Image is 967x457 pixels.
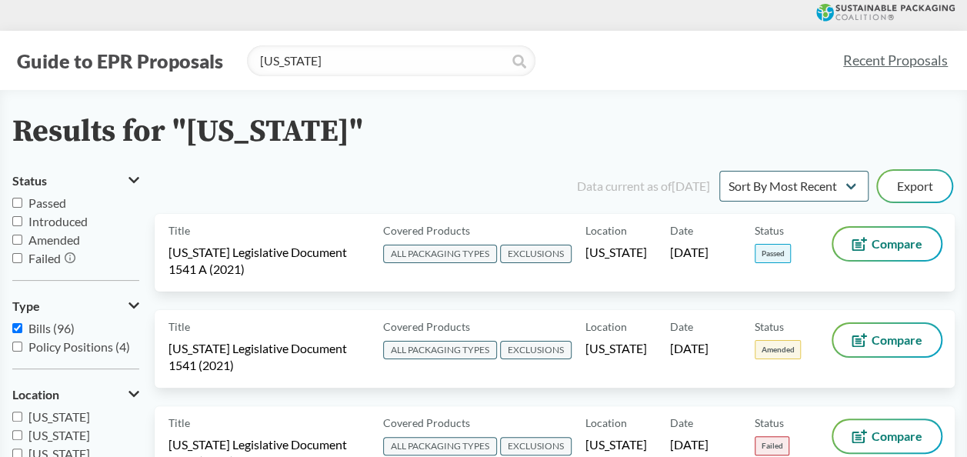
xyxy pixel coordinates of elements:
[670,319,693,335] span: Date
[12,382,139,408] button: Location
[833,420,941,452] button: Compare
[247,45,535,76] input: Find a proposal
[383,437,497,455] span: ALL PACKAGING TYPES
[12,168,139,194] button: Status
[836,43,955,78] a: Recent Proposals
[670,436,709,453] span: [DATE]
[12,216,22,226] input: Introduced
[12,174,47,188] span: Status
[12,253,22,263] input: Failed
[670,244,709,261] span: [DATE]
[833,324,941,356] button: Compare
[585,436,647,453] span: [US_STATE]
[12,198,22,208] input: Passed
[12,115,363,149] h2: Results for "[US_STATE]"
[670,340,709,357] span: [DATE]
[577,177,710,195] div: Data current as of [DATE]
[383,245,497,263] span: ALL PACKAGING TYPES
[12,388,59,402] span: Location
[585,222,627,239] span: Location
[585,244,647,261] span: [US_STATE]
[12,235,22,245] input: Amended
[168,222,190,239] span: Title
[28,339,130,354] span: Policy Positions (4)
[755,436,789,455] span: Failed
[12,293,139,319] button: Type
[833,228,941,260] button: Compare
[878,171,952,202] button: Export
[168,415,190,431] span: Title
[872,238,922,250] span: Compare
[755,319,784,335] span: Status
[755,415,784,431] span: Status
[28,195,66,210] span: Passed
[585,415,627,431] span: Location
[28,214,88,228] span: Introduced
[383,319,470,335] span: Covered Products
[872,334,922,346] span: Compare
[670,415,693,431] span: Date
[12,342,22,352] input: Policy Positions (4)
[28,232,80,247] span: Amended
[168,319,190,335] span: Title
[872,430,922,442] span: Compare
[168,340,365,374] span: [US_STATE] Legislative Document 1541 (2021)
[383,415,470,431] span: Covered Products
[755,340,801,359] span: Amended
[585,319,627,335] span: Location
[755,222,784,239] span: Status
[670,222,693,239] span: Date
[28,251,61,265] span: Failed
[12,48,228,73] button: Guide to EPR Proposals
[12,412,22,422] input: [US_STATE]
[168,244,365,278] span: [US_STATE] Legislative Document 1541 A (2021)
[28,409,90,424] span: [US_STATE]
[500,245,572,263] span: EXCLUSIONS
[500,341,572,359] span: EXCLUSIONS
[383,341,497,359] span: ALL PACKAGING TYPES
[500,437,572,455] span: EXCLUSIONS
[28,428,90,442] span: [US_STATE]
[585,340,647,357] span: [US_STATE]
[755,244,791,263] span: Passed
[12,323,22,333] input: Bills (96)
[12,299,40,313] span: Type
[383,222,470,239] span: Covered Products
[12,430,22,440] input: [US_STATE]
[28,321,75,335] span: Bills (96)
